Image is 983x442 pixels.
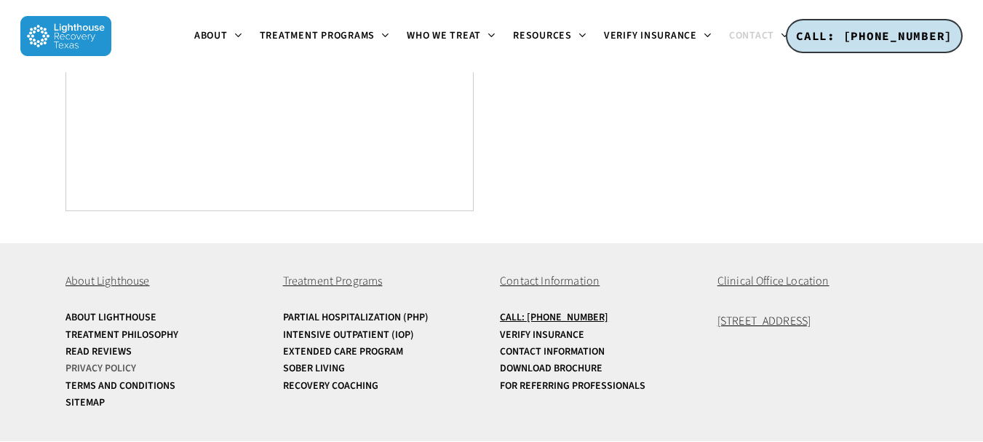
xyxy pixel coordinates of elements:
a: About [186,31,251,42]
a: For Referring Professionals [500,381,700,392]
a: Read Reviews [65,347,266,358]
a: CALL: [PHONE_NUMBER] [786,19,963,54]
img: Lighthouse Recovery Texas [20,16,111,56]
span: About [194,28,228,43]
span: Treatment Programs [283,273,383,289]
a: [STREET_ADDRESS] [717,313,811,329]
a: Treatment Philosophy [65,330,266,341]
span: Contact [729,28,774,43]
a: Sitemap [65,398,266,409]
span: About Lighthouse [65,273,150,289]
a: Privacy Policy [65,363,266,374]
a: Treatment Programs [251,31,399,42]
span: Who We Treat [407,28,481,43]
a: Verify Insurance [500,330,700,341]
a: Who We Treat [398,31,504,42]
a: Contact Information [500,347,700,358]
a: Verify Insurance [595,31,720,42]
a: Call: [PHONE_NUMBER] [500,312,700,323]
span: Verify Insurance [604,28,697,43]
span: Clinical Office Location [717,273,829,289]
span: CALL: [PHONE_NUMBER] [796,28,952,43]
u: Call: [PHONE_NUMBER] [500,310,608,325]
a: Extended Care Program [283,347,483,358]
span: Contact Information [500,273,600,289]
a: Sober Living [283,363,483,374]
span: Resources [513,28,572,43]
a: Intensive Outpatient (IOP) [283,330,483,341]
a: About Lighthouse [65,312,266,323]
a: Contact [720,31,797,42]
a: Recovery Coaching [283,381,483,392]
a: Terms and Conditions [65,381,266,392]
a: Partial Hospitalization (PHP) [283,312,483,323]
span: Treatment Programs [260,28,375,43]
a: Resources [504,31,595,42]
a: Download Brochure [500,363,700,374]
